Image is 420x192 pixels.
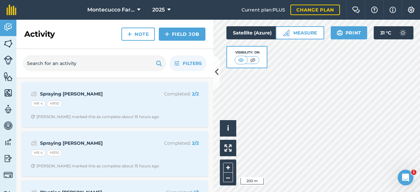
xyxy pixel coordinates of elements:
button: Filters [169,55,207,71]
button: – [223,173,233,182]
div: [PERSON_NAME] marked this as complete about 15 hours ago [31,114,159,119]
img: Four arrows, one pointing top left, one top right, one bottom right and the last bottom left [224,144,232,152]
img: svg+xml;base64,PHN2ZyB4bWxucz0iaHR0cDovL3d3dy53My5vcmcvMjAwMC9zdmciIHdpZHRoPSIxNyIgaGVpZ2h0PSIxNy... [389,6,396,14]
a: Change plan [290,5,340,15]
button: Satellite (Azure) [226,26,289,39]
button: 31 °C [374,26,413,39]
span: Filters [183,60,202,67]
img: svg+xml;base64,PHN2ZyB4bWxucz0iaHR0cDovL3d3dy53My5vcmcvMjAwMC9zdmciIHdpZHRoPSIxOSIgaGVpZ2h0PSIyNC... [337,29,343,37]
button: i [220,120,236,137]
iframe: Intercom live chat [398,170,413,185]
p: Completed : [147,139,199,147]
img: svg+xml;base64,PD94bWwgdmVyc2lvbj0iMS4wIiBlbmNvZGluZz0idXRmLTgiPz4KPCEtLSBHZW5lcmF0b3I6IEFkb2JlIE... [31,90,37,98]
img: svg+xml;base64,PD94bWwgdmVyc2lvbj0iMS4wIiBlbmNvZGluZz0idXRmLTgiPz4KPCEtLSBHZW5lcmF0b3I6IEFkb2JlIE... [396,26,409,39]
button: Print [331,26,367,39]
img: A cog icon [407,7,415,13]
img: Clock with arrow pointing clockwise [31,115,35,119]
strong: Spraying [PERSON_NAME] [40,139,144,147]
img: svg+xml;base64,PD94bWwgdmVyc2lvbj0iMS4wIiBlbmNvZGluZz0idXRmLTgiPz4KPCEtLSBHZW5lcmF0b3I6IEFkb2JlIE... [31,139,37,147]
img: svg+xml;base64,PD94bWwgdmVyc2lvbj0iMS4wIiBlbmNvZGluZz0idXRmLTgiPz4KPCEtLSBHZW5lcmF0b3I6IEFkb2JlIE... [4,137,13,147]
button: + [223,163,233,173]
button: Measure [276,26,324,39]
img: A question mark icon [370,7,378,13]
img: svg+xml;base64,PD94bWwgdmVyc2lvbj0iMS4wIiBlbmNvZGluZz0idXRmLTgiPz4KPCEtLSBHZW5lcmF0b3I6IEFkb2JlIE... [4,104,13,114]
strong: Spraying [PERSON_NAME] [40,90,144,97]
img: Ruler icon [283,30,289,36]
img: svg+xml;base64,PHN2ZyB4bWxucz0iaHR0cDovL3d3dy53My5vcmcvMjAwMC9zdmciIHdpZHRoPSI1MCIgaGVpZ2h0PSI0MC... [237,57,245,63]
a: Note [121,28,155,41]
img: svg+xml;base64,PD94bWwgdmVyc2lvbj0iMS4wIiBlbmNvZGluZz0idXRmLTgiPz4KPCEtLSBHZW5lcmF0b3I6IEFkb2JlIE... [4,154,13,163]
strong: 2 / 2 [192,140,199,146]
span: 2025 [152,6,165,14]
img: svg+xml;base64,PD94bWwgdmVyc2lvbj0iMS4wIiBlbmNvZGluZz0idXRmLTgiPz4KPCEtLSBHZW5lcmF0b3I6IEFkb2JlIE... [4,170,13,180]
img: svg+xml;base64,PHN2ZyB4bWxucz0iaHR0cDovL3d3dy53My5vcmcvMjAwMC9zdmciIHdpZHRoPSIxNCIgaGVpZ2h0PSIyNC... [127,30,132,38]
img: Clock with arrow pointing clockwise [31,164,35,168]
span: Montecucco Farms [87,6,135,14]
input: Search for an activity [23,55,166,71]
img: fieldmargin Logo [7,5,16,15]
div: [PERSON_NAME] marked this as complete about 15 hours ago [31,163,159,169]
img: svg+xml;base64,PHN2ZyB4bWxucz0iaHR0cDovL3d3dy53My5vcmcvMjAwMC9zdmciIHdpZHRoPSI1NiIgaGVpZ2h0PSI2MC... [4,88,13,98]
img: Two speech bubbles overlapping with the left bubble in the forefront [352,7,360,13]
div: HR 4 [31,150,46,156]
a: Spraying [PERSON_NAME]Completed: 2/2HR 4HR10Clock with arrow pointing clockwise[PERSON_NAME] mark... [26,135,204,173]
img: svg+xml;base64,PD94bWwgdmVyc2lvbj0iMS4wIiBlbmNvZGluZz0idXRmLTgiPz4KPCEtLSBHZW5lcmF0b3I6IEFkb2JlIE... [4,22,13,32]
a: Field Job [159,28,205,41]
img: svg+xml;base64,PD94bWwgdmVyc2lvbj0iMS4wIiBlbmNvZGluZz0idXRmLTgiPz4KPCEtLSBHZW5lcmF0b3I6IEFkb2JlIE... [4,55,13,65]
strong: 2 / 2 [192,91,199,97]
p: Completed : [147,90,199,97]
div: Visibility: On [235,50,260,55]
span: Current plan : PLUS [241,6,285,13]
img: svg+xml;base64,PHN2ZyB4bWxucz0iaHR0cDovL3d3dy53My5vcmcvMjAwMC9zdmciIHdpZHRoPSI1MCIgaGVpZ2h0PSI0MC... [249,57,257,63]
div: HR 4 [31,100,46,107]
div: HR10 [47,100,62,107]
img: svg+xml;base64,PHN2ZyB4bWxucz0iaHR0cDovL3d3dy53My5vcmcvMjAwMC9zdmciIHdpZHRoPSIxOSIgaGVpZ2h0PSIyNC... [156,59,162,67]
img: svg+xml;base64,PD94bWwgdmVyc2lvbj0iMS4wIiBlbmNvZGluZz0idXRmLTgiPz4KPCEtLSBHZW5lcmF0b3I6IEFkb2JlIE... [4,121,13,131]
span: 1 [411,170,416,175]
img: svg+xml;base64,PHN2ZyB4bWxucz0iaHR0cDovL3d3dy53My5vcmcvMjAwMC9zdmciIHdpZHRoPSI1NiIgaGVpZ2h0PSI2MC... [4,39,13,49]
span: i [227,124,229,132]
img: svg+xml;base64,PHN2ZyB4bWxucz0iaHR0cDovL3d3dy53My5vcmcvMjAwMC9zdmciIHdpZHRoPSI1NiIgaGVpZ2h0PSI2MC... [4,72,13,81]
span: 31 ° C [380,26,391,39]
h2: Activity [24,29,55,39]
div: HR10 [47,150,62,156]
img: svg+xml;base64,PHN2ZyB4bWxucz0iaHR0cDovL3d3dy53My5vcmcvMjAwMC9zdmciIHdpZHRoPSIxNCIgaGVpZ2h0PSIyNC... [165,30,169,38]
a: Spraying [PERSON_NAME]Completed: 2/2HR 4HR10Clock with arrow pointing clockwise[PERSON_NAME] mark... [26,86,204,123]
